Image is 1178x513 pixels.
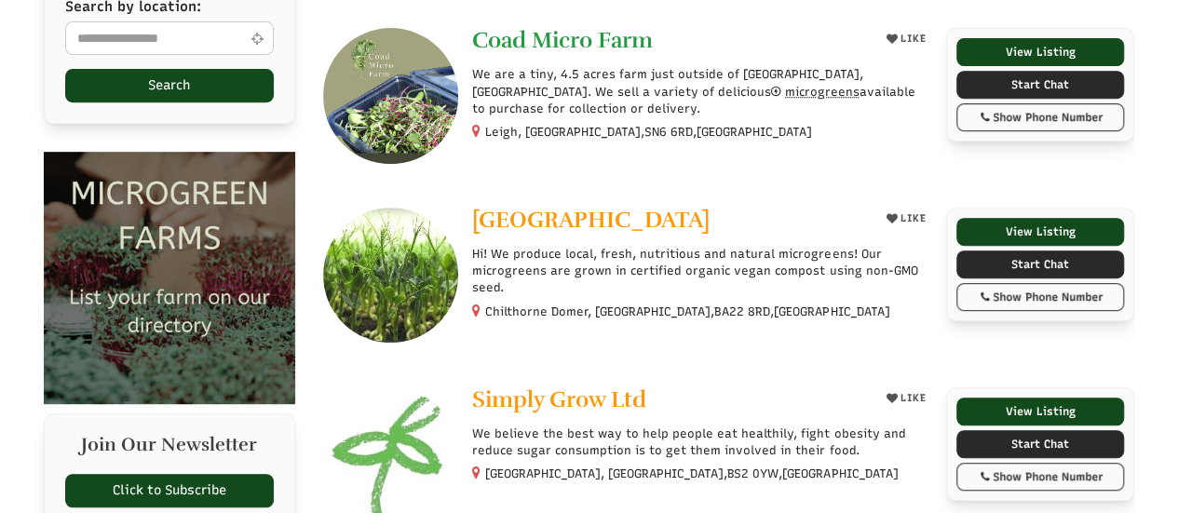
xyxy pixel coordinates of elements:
span: [GEOGRAPHIC_DATA] [472,206,710,234]
button: LIKE [880,387,932,410]
span: LIKE [898,33,926,45]
span: SN6 6RD [644,124,693,141]
a: Start Chat [956,250,1125,278]
span: BS2 0YW [727,466,779,482]
small: [GEOGRAPHIC_DATA], [GEOGRAPHIC_DATA], , [485,466,898,480]
a: Click to Subscribe [65,474,274,507]
p: We are a tiny, 4.5 acres farm just outside of [GEOGRAPHIC_DATA], [GEOGRAPHIC_DATA]. We sell a var... [472,66,931,117]
a: Simply Grow Ltd [472,387,866,416]
p: Hi! We produce local, fresh, nutritious and natural microgreens! Our microgreens are grown in cer... [472,246,931,297]
a: View Listing [956,38,1125,66]
small: Chilthorne Domer, [GEOGRAPHIC_DATA], , [485,304,889,318]
span: [GEOGRAPHIC_DATA] [774,304,889,320]
button: LIKE [880,208,932,230]
span: [GEOGRAPHIC_DATA] [782,466,898,482]
a: View Listing [956,218,1125,246]
a: Start Chat [956,430,1125,458]
div: Show Phone Number [967,109,1115,126]
span: Coad Micro Farm [472,26,653,54]
div: Show Phone Number [967,468,1115,485]
img: Lakefield Market Garden [323,208,458,343]
a: View Listing [956,398,1125,425]
a: microgreens [771,85,860,99]
img: Coad Micro Farm [323,28,458,163]
button: Search [65,69,274,102]
div: Show Phone Number [967,289,1115,305]
span: [GEOGRAPHIC_DATA] [697,124,812,141]
span: LIKE [898,212,926,224]
h2: Join Our Newsletter [65,435,274,465]
a: Coad Micro Farm [472,28,866,57]
img: Microgreen Farms list your microgreen farm today [44,152,295,403]
span: microgreens [785,85,860,99]
span: Simply Grow Ltd [472,385,646,413]
small: Leigh, [GEOGRAPHIC_DATA], , [485,125,812,139]
a: [GEOGRAPHIC_DATA] [472,208,866,236]
p: We believe the best way to help people eat healthily, fight obesity and reduce sugar consumption ... [472,425,931,459]
button: LIKE [880,28,932,50]
i: Use Current Location [247,32,268,46]
span: LIKE [898,391,926,403]
span: BA22 8RD [714,304,770,320]
a: Start Chat [956,71,1125,99]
